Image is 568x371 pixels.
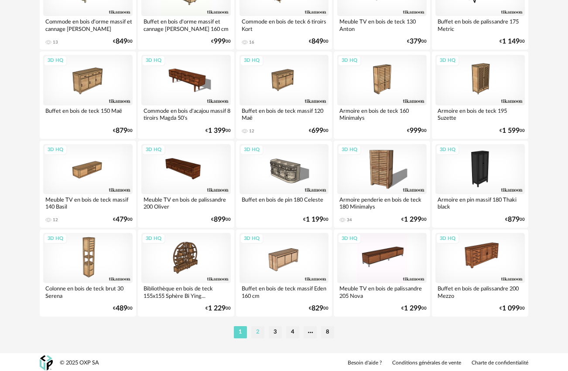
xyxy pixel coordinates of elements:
div: Armoire en bois de teck 195 Suzette [435,105,525,123]
span: 489 [116,306,127,311]
div: € 00 [309,39,328,44]
a: 3D HQ Buffet en bois de teck massif 120 Maë 12 €69900 [236,51,332,138]
div: 16 [249,40,254,45]
div: 3D HQ [44,233,67,244]
a: 3D HQ Buffet en bois de teck massif Eden 160 cm €82900 [236,229,332,317]
span: 1 599 [502,128,520,134]
a: 3D HQ Meuble TV en bois de teck massif 140 Basil 12 €47900 [40,141,136,228]
div: 34 [347,217,352,223]
img: OXP [40,355,53,371]
div: € 00 [500,128,525,134]
a: 3D HQ Armoire en pin massif 180 Thaki black €87900 [432,141,528,228]
div: 3D HQ [436,233,459,244]
div: 3D HQ [338,145,361,155]
div: 3D HQ [338,55,361,66]
span: 879 [508,217,520,223]
div: Armoire penderie en bois de teck 180 Minimalys [337,194,427,212]
li: 1 [234,326,247,338]
div: 3D HQ [240,55,263,66]
a: 3D HQ Buffet en bois de palissandre 200 Mezzo €1 09900 [432,229,528,317]
a: 3D HQ Meuble TV en bois de palissandre 200 Oliver €89900 [138,141,234,228]
span: 999 [410,128,421,134]
span: 849 [116,39,127,44]
a: 3D HQ Buffet en bois de teck 150 Maë €87900 [40,51,136,138]
div: € 00 [211,39,231,44]
li: 2 [251,326,264,338]
div: € 00 [401,217,427,223]
a: 3D HQ Bibliothèque en bois de teck 155x155 Sphère Bi Ying... €1 22900 [138,229,234,317]
div: € 00 [505,217,525,223]
span: 1 149 [502,39,520,44]
span: 899 [214,217,226,223]
li: 8 [321,326,334,338]
a: Charte de confidentialité [472,360,528,367]
div: 3D HQ [142,55,165,66]
a: Besoin d'aide ? [348,360,382,367]
div: € 00 [113,128,133,134]
a: 3D HQ Armoire penderie en bois de teck 180 Minimalys 34 €1 29900 [334,141,430,228]
div: € 00 [500,306,525,311]
div: € 00 [205,306,231,311]
div: 3D HQ [142,145,165,155]
div: Meuble TV en bois de teck 130 Anton [337,16,427,34]
div: Meuble TV en bois de palissandre 200 Oliver [141,194,231,212]
span: 479 [116,217,127,223]
span: 1 399 [208,128,226,134]
div: 3D HQ [338,233,361,244]
span: 379 [410,39,421,44]
div: 3D HQ [44,145,67,155]
a: Conditions générales de vente [392,360,461,367]
div: Buffet en bois de teck massif 120 Maë [240,105,329,123]
span: 1 299 [404,217,421,223]
div: € 00 [113,306,133,311]
div: Meuble TV en bois de teck massif 140 Basil [43,194,133,212]
div: Bibliothèque en bois de teck 155x155 Sphère Bi Ying... [141,283,231,300]
div: 13 [53,40,58,45]
div: € 00 [205,128,231,134]
div: € 00 [303,217,328,223]
div: 3D HQ [240,233,263,244]
div: € 00 [500,39,525,44]
div: € 00 [401,306,427,311]
span: 1 199 [306,217,323,223]
span: 849 [311,39,323,44]
div: € 00 [113,39,133,44]
div: € 00 [211,217,231,223]
div: © 2025 OXP SA [60,359,99,367]
span: 1 229 [208,306,226,311]
div: Buffet en bois de teck 150 Maë [43,105,133,123]
a: 3D HQ Commode en bois d'acajou massif 8 tiroirs Magda 50's €1 39900 [138,51,234,138]
div: 3D HQ [436,145,459,155]
span: 1 299 [404,306,421,311]
div: Commode en bois de teck 6 tiroirs Kort [240,16,329,34]
div: Colonne en bois de teck brut 30 Serena [43,283,133,300]
div: Buffet en bois de teck massif Eden 160 cm [240,283,329,300]
div: Commode en bois d'acajou massif 8 tiroirs Magda 50's [141,105,231,123]
div: 3D HQ [436,55,459,66]
a: 3D HQ Armoire en bois de teck 160 Minimalys €99900 [334,51,430,138]
div: Meuble TV en bois de palissandre 205 Nova [337,283,427,300]
div: Armoire en bois de teck 160 Minimalys [337,105,427,123]
div: Buffet en bois de palissandre 200 Mezzo [435,283,525,300]
span: 879 [116,128,127,134]
a: 3D HQ Colonne en bois de teck brut 30 Serena €48900 [40,229,136,317]
div: 12 [249,128,254,134]
div: Commode en bois d'orme massif et cannage [PERSON_NAME] [43,16,133,34]
div: 3D HQ [240,145,263,155]
div: 3D HQ [142,233,165,244]
a: 3D HQ Armoire en bois de teck 195 Suzette €1 59900 [432,51,528,138]
div: 3D HQ [44,55,67,66]
div: Buffet en bois d'orme massif et cannage [PERSON_NAME] 160 cm [141,16,231,34]
a: 3D HQ Buffet en bois de pin 180 Celeste €1 19900 [236,141,332,228]
span: 699 [311,128,323,134]
span: 1 099 [502,306,520,311]
li: 4 [286,326,299,338]
div: € 00 [309,306,328,311]
li: 3 [269,326,282,338]
span: 999 [214,39,226,44]
div: Buffet en bois de palissandre 175 Metric [435,16,525,34]
span: 829 [311,306,323,311]
div: Armoire en pin massif 180 Thaki black [435,194,525,212]
div: € 00 [113,217,133,223]
div: Buffet en bois de pin 180 Celeste [240,194,329,212]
